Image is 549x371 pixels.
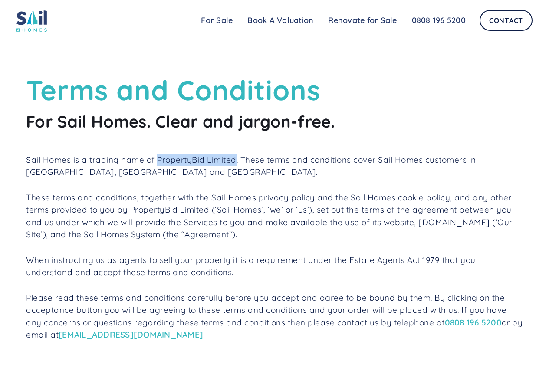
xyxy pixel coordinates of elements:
a: 0808 196 5200 [445,317,502,328]
p: Sail Homes is a trading name of PropertyBid Limited. These terms and conditions cover Sail Homes ... [26,154,523,178]
p: Please read these terms and conditions carefully before you accept and agree to be bound by them.... [26,292,523,341]
h2: For Sail Homes. Clear and jargon-free. [26,111,523,131]
a: 0808 196 5200 [404,12,473,29]
a: Book A Valuation [240,12,321,29]
a: Renovate for Sale [321,12,404,29]
p: When instructing us as agents to sell your property it is a requirement under the Estate Agents A... [26,254,523,279]
a: [EMAIL_ADDRESS][DOMAIN_NAME] [59,329,203,340]
h1: Terms and Conditions [26,74,523,107]
a: Contact [480,10,533,31]
img: sail home logo colored [16,9,47,32]
p: These terms and conditions, together with the Sail Homes privacy policy and the Sail Homes cookie... [26,191,523,241]
a: For Sale [194,12,240,29]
